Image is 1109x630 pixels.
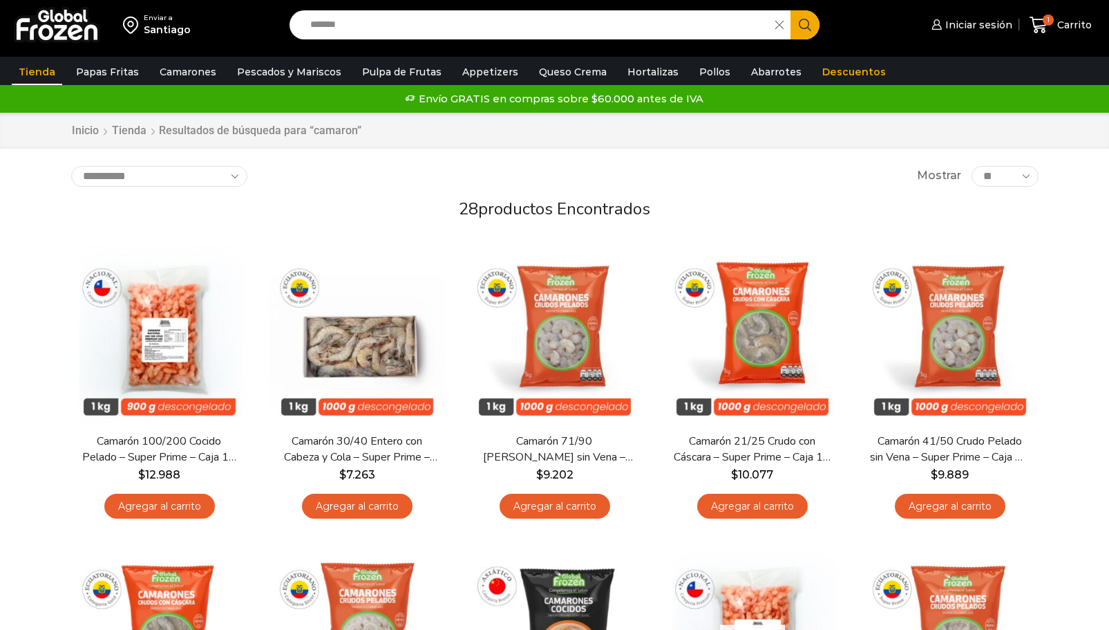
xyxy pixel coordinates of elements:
[339,468,375,481] bdi: 7.263
[144,23,191,37] div: Santiago
[459,198,478,220] span: 28
[928,11,1012,39] a: Iniciar sesión
[71,166,247,187] select: Pedido de la tienda
[138,468,180,481] bdi: 12.988
[744,59,808,85] a: Abarrotes
[475,434,634,465] a: Camarón 71/90 [PERSON_NAME] sin Vena – Super Prime – Caja 10 kg
[620,59,685,85] a: Hortalizas
[104,494,215,519] a: Agregar al carrito: “Camarón 100/200 Cocido Pelado - Super Prime - Caja 10 kg”
[153,59,223,85] a: Camarones
[895,494,1005,519] a: Agregar al carrito: “Camarón 41/50 Crudo Pelado sin Vena - Super Prime - Caja 10 kg”
[1026,9,1095,41] a: 1 Carrito
[731,468,773,481] bdi: 10.077
[71,123,361,139] nav: Breadcrumb
[790,10,819,39] button: Search button
[71,123,99,139] a: Inicio
[355,59,448,85] a: Pulpa de Frutas
[339,468,346,481] span: $
[455,59,525,85] a: Appetizers
[123,13,144,37] img: address-field-icon.svg
[69,59,146,85] a: Papas Fritas
[230,59,348,85] a: Pescados y Mariscos
[942,18,1012,32] span: Iniciar sesión
[111,123,147,139] a: Tienda
[692,59,737,85] a: Pollos
[277,434,436,465] a: Camarón 30/40 Entero con Cabeza y Cola – Super Prime – Caja 10 kg
[536,468,543,481] span: $
[1054,18,1092,32] span: Carrito
[478,198,650,220] span: productos encontrados
[697,494,808,519] a: Agregar al carrito: “Camarón 21/25 Crudo con Cáscara - Super Prime - Caja 10 kg”
[12,59,62,85] a: Tienda
[931,468,969,481] bdi: 9.889
[79,434,238,465] a: Camarón 100/200 Cocido Pelado – Super Prime – Caja 10 kg
[302,494,413,519] a: Agregar al carrito: “Camarón 30/40 Entero con Cabeza y Cola - Super Prime - Caja 10 kg”
[917,168,961,184] span: Mostrar
[672,434,831,465] a: Camarón 21/25 Crudo con Cáscara – Super Prime – Caja 10 kg
[144,13,191,23] div: Enviar a
[731,468,738,481] span: $
[536,468,574,481] bdi: 9.202
[500,494,610,519] a: Agregar al carrito: “Camarón 71/90 Crudo Pelado sin Vena - Super Prime - Caja 10 kg”
[138,468,145,481] span: $
[870,434,1029,465] a: Camarón 41/50 Crudo Pelado sin Vena – Super Prime – Caja 10 kg
[532,59,614,85] a: Queso Crema
[815,59,893,85] a: Descuentos
[159,124,361,137] h1: Resultados de búsqueda para “camaron”
[1043,15,1054,26] span: 1
[931,468,938,481] span: $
